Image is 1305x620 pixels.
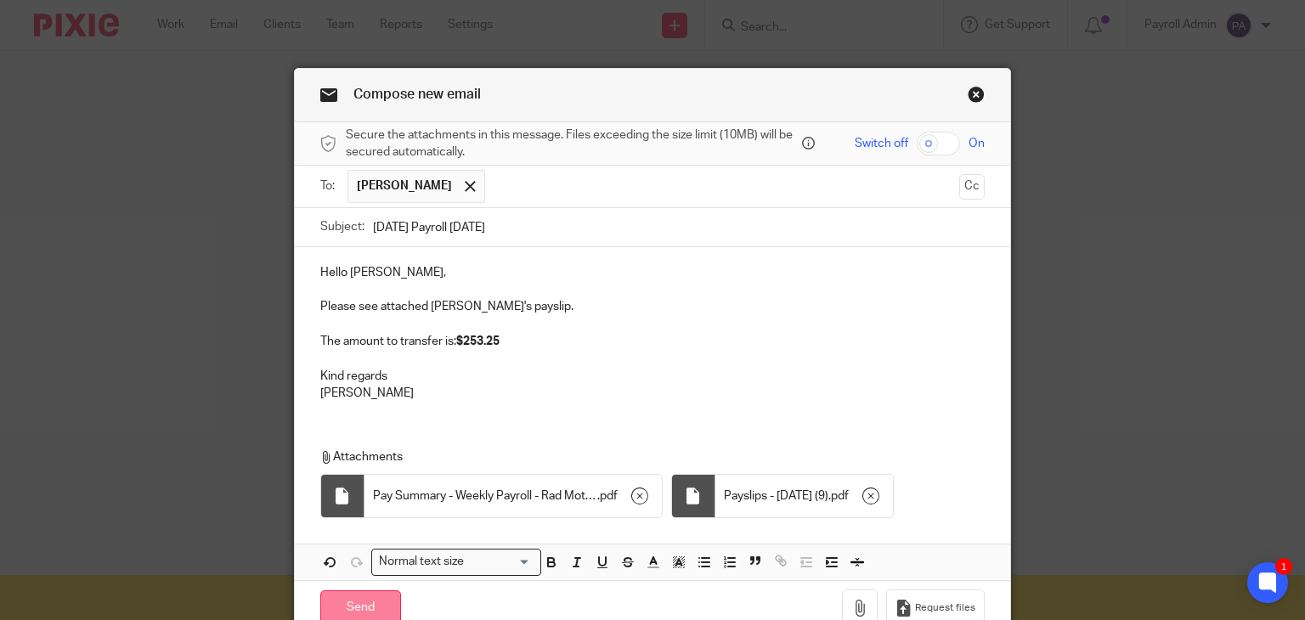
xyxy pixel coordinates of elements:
[600,488,618,504] span: pdf
[320,218,364,235] label: Subject:
[320,178,339,194] label: To:
[320,385,986,402] p: [PERSON_NAME]
[715,475,893,517] div: .
[320,264,986,281] p: Hello [PERSON_NAME],
[831,488,849,504] span: pdf
[724,488,828,504] span: Payslips - [DATE] (9)
[320,298,986,315] p: Please see attached [PERSON_NAME]'s payslip.
[969,135,985,152] span: On
[915,601,975,615] span: Request files
[456,335,500,347] strong: $253.25
[376,553,468,571] span: Normal text size
[968,86,985,109] a: Close this dialog window
[364,475,662,517] div: .
[346,127,798,161] span: Secure the attachments in this message. Files exceeding the size limit (10MB) will be secured aut...
[1275,558,1292,575] div: 1
[320,368,986,385] p: Kind regards
[320,448,977,465] p: Attachments
[353,87,481,101] span: Compose new email
[470,553,531,571] input: Search for option
[855,135,908,152] span: Switch off
[959,174,985,200] button: Cc
[371,549,541,575] div: Search for option
[320,333,986,350] p: The amount to transfer is:
[357,178,452,194] span: [PERSON_NAME]
[373,488,597,504] span: Pay Summary - Weekly Payroll - Rad Motors - [DATE]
